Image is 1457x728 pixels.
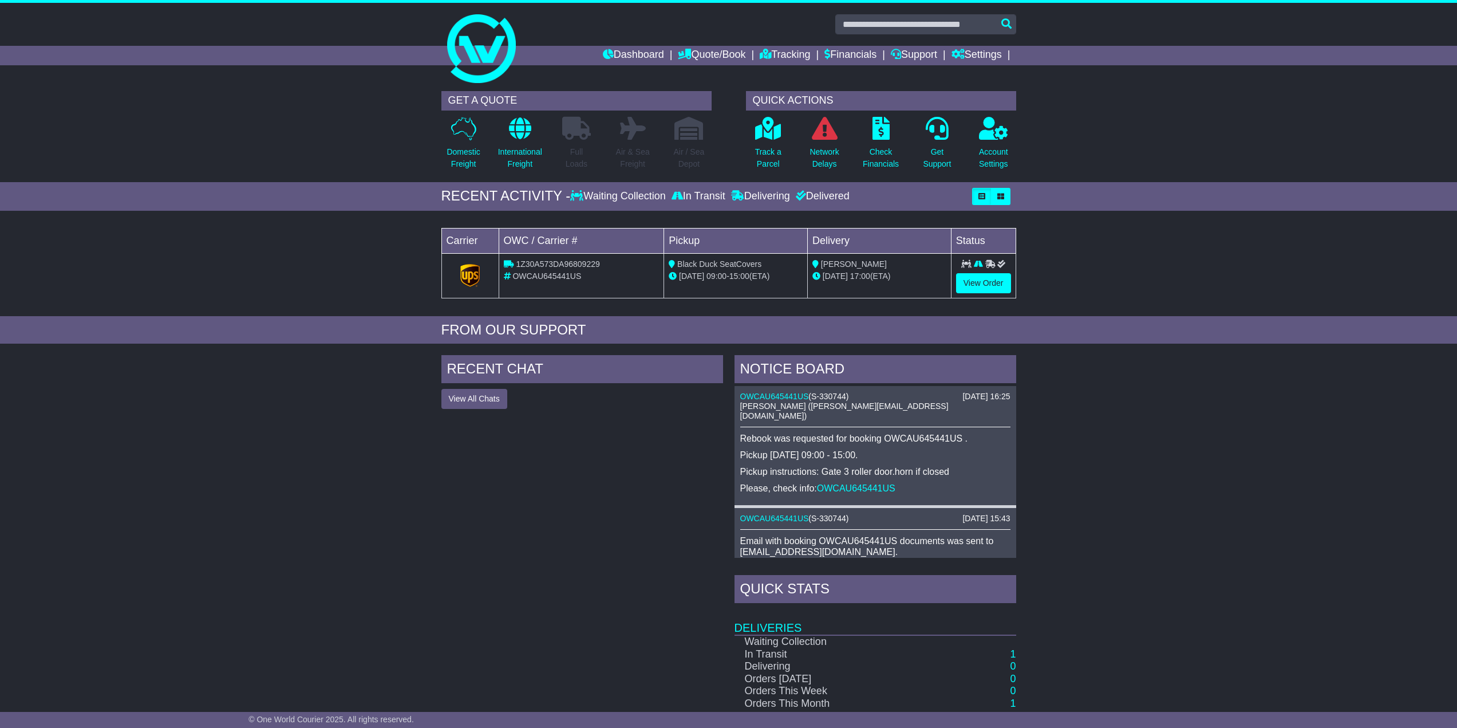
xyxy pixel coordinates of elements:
[441,91,712,111] div: GET A QUOTE
[497,116,543,176] a: InternationalFreight
[616,146,650,170] p: Air & Sea Freight
[740,392,1010,402] div: ( )
[951,46,1002,65] a: Settings
[678,46,745,65] a: Quote/Book
[499,228,664,253] td: OWC / Carrier #
[460,264,480,287] img: GetCarrierServiceLogo
[755,116,782,176] a: Track aParcel
[735,606,1016,635] td: Deliveries
[677,259,761,269] span: Black Duck SeatCovers
[669,190,728,203] div: In Transit
[735,673,939,686] td: Orders [DATE]
[570,190,668,203] div: Waiting Collection
[740,402,949,420] span: [PERSON_NAME] ([PERSON_NAME][EMAIL_ADDRESS][DOMAIN_NAME])
[441,322,1016,339] div: FROM OUR SUPPORT
[956,273,1011,293] a: View Order
[793,190,850,203] div: Delivered
[735,635,939,648] td: Waiting Collection
[1010,698,1016,709] a: 1
[669,270,803,282] div: - (ETA)
[807,228,951,253] td: Delivery
[441,355,723,386] div: RECENT CHAT
[760,46,810,65] a: Tracking
[811,514,846,523] span: S-330744
[562,146,591,170] p: Full Loads
[441,228,499,253] td: Carrier
[498,146,542,170] p: International Freight
[823,271,848,281] span: [DATE]
[862,116,899,176] a: CheckFinancials
[740,433,1010,444] p: Rebook was requested for booking OWCAU645441US .
[740,483,1010,494] p: Please, check info:
[248,715,414,724] span: © One World Courier 2025. All rights reserved.
[809,116,839,176] a: NetworkDelays
[729,271,749,281] span: 15:00
[740,450,1010,461] p: Pickup [DATE] 09:00 - 15:00.
[441,188,571,204] div: RECENT ACTIVITY -
[740,536,1010,557] p: Email with booking OWCAU645441US documents was sent to [EMAIL_ADDRESS][DOMAIN_NAME].
[922,116,951,176] a: GetSupport
[735,355,1016,386] div: NOTICE BOARD
[821,259,887,269] span: [PERSON_NAME]
[979,146,1008,170] p: Account Settings
[1010,673,1016,684] a: 0
[978,116,1009,176] a: AccountSettings
[512,271,581,281] span: OWCAU645441US
[746,91,1016,111] div: QUICK ACTIONS
[1010,685,1016,696] a: 0
[706,271,726,281] span: 09:00
[1010,710,1016,722] a: 1
[441,389,507,409] button: View All Chats
[516,259,599,269] span: 1Z30A573DA96809229
[812,270,946,282] div: (ETA)
[603,46,664,65] a: Dashboard
[735,685,939,698] td: Orders This Week
[740,514,1010,524] div: ( )
[891,46,937,65] a: Support
[817,483,895,493] a: OWCAU645441US
[755,146,781,170] p: Track a Parcel
[735,698,939,710] td: Orders This Month
[1010,660,1016,672] a: 0
[824,46,876,65] a: Financials
[740,514,809,523] a: OWCAU645441US
[735,660,939,673] td: Delivering
[664,228,808,253] td: Pickup
[740,392,809,401] a: OWCAU645441US
[850,271,870,281] span: 17:00
[679,271,704,281] span: [DATE]
[951,228,1016,253] td: Status
[674,146,705,170] p: Air / Sea Depot
[962,514,1010,524] div: [DATE] 15:43
[740,466,1010,477] p: Pickup instructions: Gate 3 roller door.horn if closed
[735,710,939,723] td: Orders This Year
[863,146,899,170] p: Check Financials
[1010,648,1016,660] a: 1
[923,146,951,170] p: Get Support
[810,146,839,170] p: Network Delays
[735,575,1016,606] div: Quick Stats
[735,648,939,661] td: In Transit
[446,116,480,176] a: DomesticFreight
[811,392,846,401] span: S-330744
[728,190,793,203] div: Delivering
[447,146,480,170] p: Domestic Freight
[962,392,1010,402] div: [DATE] 16:25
